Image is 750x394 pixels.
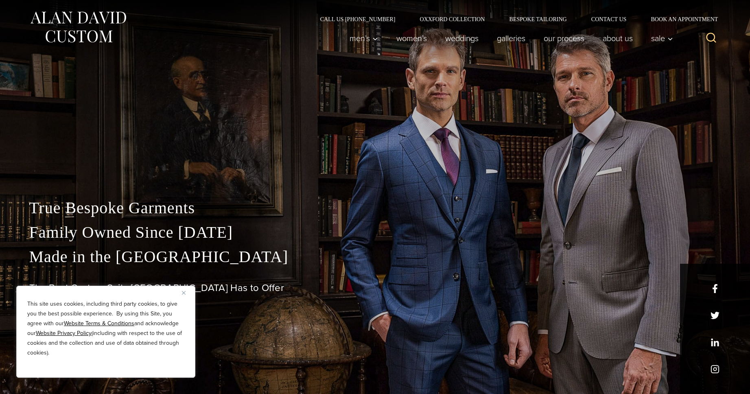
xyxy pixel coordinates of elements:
[407,16,497,22] a: Oxxford Collection
[36,329,92,337] a: Website Privacy Policy
[182,288,192,298] button: Close
[29,196,721,269] p: True Bespoke Garments Family Owned Since [DATE] Made in the [GEOGRAPHIC_DATA]
[350,34,378,42] span: Men’s
[534,30,593,46] a: Our Process
[638,16,721,22] a: Book an Appointment
[579,16,639,22] a: Contact Us
[488,30,534,46] a: Galleries
[340,30,677,46] nav: Primary Navigation
[27,299,184,358] p: This site uses cookies, including third party cookies, to give you the best possible experience. ...
[29,282,721,294] h1: The Best Custom Suits [GEOGRAPHIC_DATA] Has to Offer
[497,16,579,22] a: Bespoke Tailoring
[308,16,721,22] nav: Secondary Navigation
[308,16,408,22] a: Call Us [PHONE_NUMBER]
[702,28,721,48] button: View Search Form
[387,30,436,46] a: Women’s
[64,319,134,328] a: Website Terms & Conditions
[436,30,488,46] a: weddings
[593,30,642,46] a: About Us
[29,9,127,45] img: Alan David Custom
[651,34,673,42] span: Sale
[182,291,186,295] img: Close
